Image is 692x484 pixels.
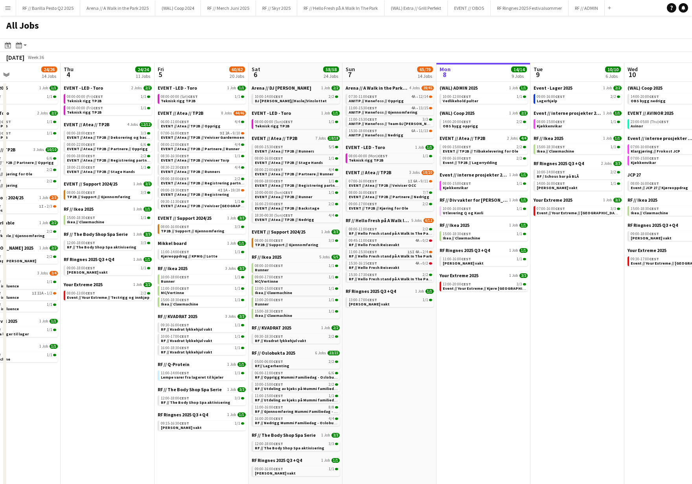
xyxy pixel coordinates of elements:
button: RF // Merch Juni 2025 [201,0,256,16]
button: RF // Skyr 2025 [256,0,297,16]
button: RF // Barilla Pesto Q2 2025 [16,0,80,16]
button: EVENT // OBOS [448,0,491,16]
span: Week 36 [26,54,46,60]
button: RF // Hello Fresh på A Walk In The Park [297,0,385,16]
button: (WAL) Coop 2024 [155,0,201,16]
button: RF Ringnes 2025 Festivalsommer [491,0,569,16]
div: [DATE] [6,53,24,61]
button: Arena // A Walk in the Park 2025 [80,0,155,16]
button: RF // ADMIN [569,0,605,16]
button: (WAL) Extra // Grill Perfekt [385,0,448,16]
